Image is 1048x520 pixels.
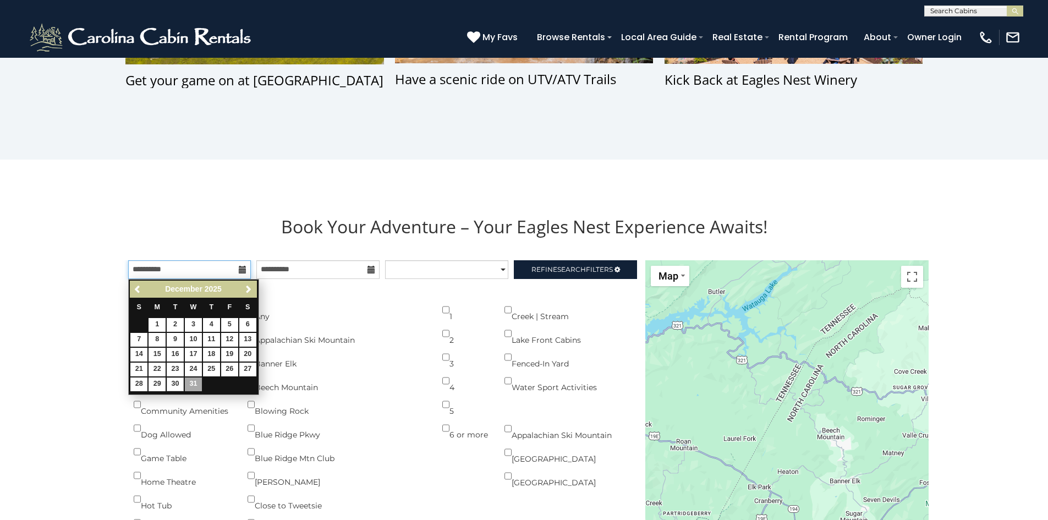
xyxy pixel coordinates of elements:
div: Kick Back at Eagles Nest Winery [665,72,923,87]
button: Toggle fullscreen view [901,266,923,288]
div: Get your game on at [GEOGRAPHIC_DATA] [125,73,384,88]
a: 29 [149,377,166,391]
span: Refine Filters [531,265,613,273]
span: Previous [134,285,142,294]
a: 18 [203,348,220,362]
a: Owner Login [902,28,967,47]
a: My Favs [467,30,520,45]
span: Sunday [137,303,141,311]
a: 12 [221,333,238,347]
a: Real Estate [707,28,768,47]
a: 23 [167,363,184,376]
a: 4 [203,318,220,332]
a: 20 [239,348,256,362]
a: Next [242,282,256,296]
a: 27 [239,363,256,376]
div: Lake Front Cabins [504,322,597,346]
a: 15 [149,348,166,362]
a: Local Area Guide [616,28,702,47]
div: Blue Ridge Mtn Club [248,440,426,464]
span: Map [659,270,678,282]
a: 16 [167,348,184,362]
a: About [858,28,897,47]
div: Appalachian Ski Mountain [248,322,426,346]
img: White-1-2.png [28,21,256,54]
div: 6 or more [442,417,488,440]
div: Dog Allowed [134,417,231,440]
a: 24 [185,363,202,376]
div: Banner Elk [248,346,426,369]
div: Community Amenities [134,393,231,417]
a: 22 [149,363,166,376]
a: 14 [130,348,147,362]
img: phone-regular-white.png [978,30,994,45]
span: Next [244,285,253,294]
a: 31 [185,377,202,391]
div: Home Theatre [134,464,231,488]
a: RefineSearchFilters [514,260,637,279]
div: Appalachian Ski Mountain [504,417,612,441]
a: 25 [203,363,220,376]
span: Monday [154,303,160,311]
a: Previous [131,282,145,296]
a: 11 [203,333,220,347]
div: 5 [442,393,488,417]
div: Water Sport Activities [504,369,597,393]
div: Hot Tub [134,488,231,511]
a: 19 [221,348,238,362]
button: Change map style [651,266,689,286]
a: 13 [239,333,256,347]
span: Tuesday [173,303,178,311]
span: Thursday [210,303,214,311]
a: 17 [185,348,202,362]
a: 28 [130,377,147,391]
a: 10 [185,333,202,347]
a: 6 [239,318,256,332]
div: Game Table [134,440,231,464]
div: Any [248,298,426,322]
h1: Book Your Adventure – Your Eagles Nest Experience Awaits! [120,215,929,238]
a: Rental Program [773,28,853,47]
a: 3 [185,318,202,332]
div: 4 [442,369,488,393]
a: 1 [149,318,166,332]
div: Blue Ridge Pkwy [248,417,426,440]
div: Blowing Rock [248,393,426,417]
div: [GEOGRAPHIC_DATA] [504,441,612,464]
a: 9 [167,333,184,347]
div: Close to Tweetsie [248,488,426,511]
a: 5 [221,318,238,332]
div: [PERSON_NAME] [248,464,426,488]
a: 7 [130,333,147,347]
img: mail-regular-white.png [1005,30,1020,45]
div: 2 [442,322,488,346]
div: 3 [442,346,488,369]
span: 2025 [205,284,222,293]
span: Search [557,265,586,273]
span: December [165,284,202,293]
a: 8 [149,333,166,347]
div: Creek | Stream [504,298,597,322]
div: [GEOGRAPHIC_DATA] [504,464,612,488]
a: 2 [167,318,184,332]
span: Wednesday [190,303,197,311]
div: Beech Mountain [248,369,426,393]
div: Fenced-In Yard [504,346,597,369]
div: 1 [442,298,488,322]
span: My Favs [482,30,518,44]
div: Have a scenic ride on UTV/ATV Trails [395,72,654,87]
a: Browse Rentals [531,28,611,47]
a: 30 [167,377,184,391]
a: 26 [221,363,238,376]
a: 21 [130,363,147,376]
span: Friday [227,303,232,311]
span: Saturday [245,303,250,311]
